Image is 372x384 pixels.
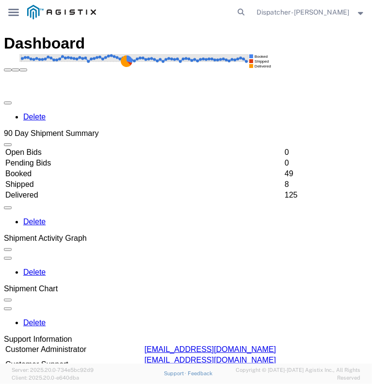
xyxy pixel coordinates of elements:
span: Server: 2025.20.0-734e5bc92d9 [12,367,94,373]
text: Shipped [251,6,265,10]
a: Support [164,370,188,376]
span: Client: 2025.20.0-e640dba [12,375,79,381]
span: Copyright © [DATE]-[DATE] Agistix Inc., All Rights Reserved [212,366,360,382]
text: Booked [251,1,264,5]
button: Dispatcher - [PERSON_NAME] [257,6,366,18]
span: Dispatcher - Cameron Bowman [257,7,350,17]
text: Shipments [253,4,280,11]
text: Delivered [251,11,267,15]
a: Feedback [188,370,212,376]
h1: Dashboard [4,10,368,28]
